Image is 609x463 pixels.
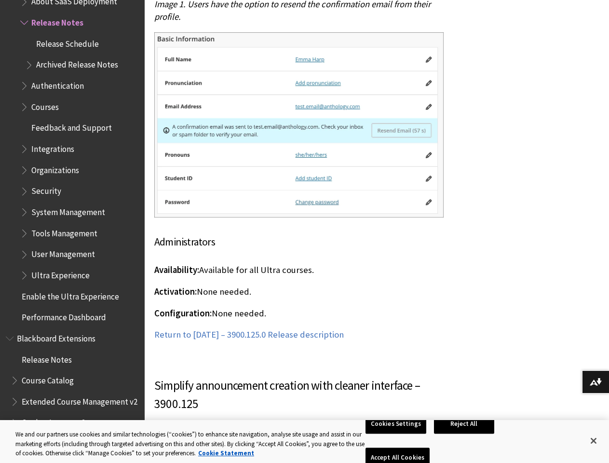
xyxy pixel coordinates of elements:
[31,204,105,217] span: System Management
[31,14,83,27] span: Release Notes
[22,352,72,365] span: Release Notes
[17,330,95,343] span: Blackboard Extensions
[36,36,99,49] span: Release Schedule
[583,430,604,451] button: Close
[22,394,137,407] span: Extended Course Management v2
[22,288,119,301] span: Enable the Ultra Experience
[154,264,199,275] span: Availability:
[31,183,61,196] span: Security
[31,225,97,238] span: Tools Management
[31,120,112,133] span: Feedback and Support
[22,415,85,428] span: Grades Journey v2
[31,246,95,259] span: User Management
[198,449,254,457] a: More information about your privacy, opens in a new tab
[154,286,197,297] span: Activation:
[154,307,457,320] p: None needed.
[154,32,444,218] img: The Basic Information section of the Profile page, featuring a message beneath the email address ...
[154,377,457,413] h3: Simplify announcement creation with cleaner interface – 3900.125
[22,309,106,322] span: Performance Dashboard
[154,264,457,276] p: Available for all Ultra courses.
[31,78,84,91] span: Authentication
[22,372,74,385] span: Course Catalog
[154,329,344,340] a: Return to [DATE] – 3900.125.0 Release description
[36,57,118,70] span: Archived Release Notes
[154,234,457,250] h4: Administrators
[31,162,79,175] span: Organizations
[31,141,74,154] span: Integrations
[31,99,59,112] span: Courses
[365,414,426,434] button: Cookies Settings
[15,430,365,458] div: We and our partners use cookies and similar technologies (“cookies”) to enhance site navigation, ...
[154,308,212,319] span: Configuration:
[154,286,457,298] p: None needed.
[434,414,494,434] button: Reject All
[31,267,90,280] span: Ultra Experience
